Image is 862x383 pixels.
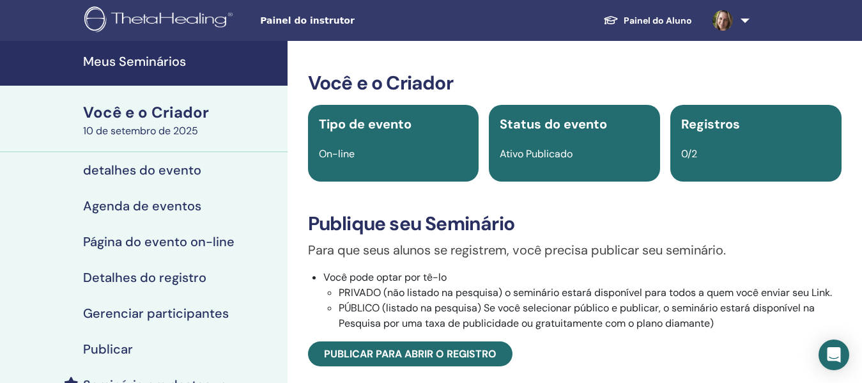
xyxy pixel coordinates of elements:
font: Painel do Aluno [624,15,692,26]
font: Registros [681,116,740,132]
font: Status do evento [500,116,607,132]
font: Detalhes do registro [83,269,206,286]
font: Tipo de evento [319,116,412,132]
img: default.jpg [712,10,733,31]
a: Você e o Criador10 de setembro de 2025 [75,102,288,139]
font: PÚBLICO (listado na pesquisa) Se você selecionar público e publicar, o seminário estará disponíve... [339,301,815,330]
a: Painel do Aluno [593,8,702,33]
font: Para que seus alunos se registrem, você precisa publicar seu seminário. [308,242,726,258]
img: graduation-cap-white.svg [603,15,619,26]
font: detalhes do evento [83,162,201,178]
font: 0/2 [681,147,697,160]
div: Abra o Intercom Messenger [819,340,849,370]
font: Página do evento on-line [83,233,235,250]
a: Publicar para abrir o registro [308,341,512,366]
font: Você e o Criador [308,70,453,95]
font: Meus Seminários [83,53,186,70]
font: Você pode optar por tê-lo [323,270,447,284]
font: On-line [319,147,355,160]
font: Publique seu Seminário [308,211,514,236]
font: PRIVADO (não listado na pesquisa) o seminário estará disponível para todos a quem você enviar seu... [339,286,832,299]
font: Painel do instrutor [260,15,355,26]
font: Você e o Criador [83,102,209,122]
font: 10 de setembro de 2025 [83,124,198,137]
font: Publicar para abrir o registro [324,347,496,361]
img: logo.png [84,6,237,35]
font: Agenda de eventos [83,198,201,214]
font: Gerenciar participantes [83,305,229,322]
font: Publicar [83,341,133,357]
font: Ativo Publicado [500,147,573,160]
